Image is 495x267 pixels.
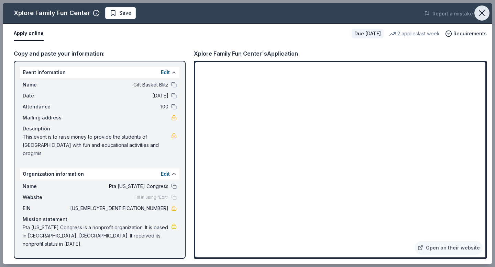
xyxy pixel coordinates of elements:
span: Pta [US_STATE] Congress [69,182,168,190]
div: Description [23,125,177,133]
div: Mission statement [23,215,177,223]
span: Name [23,182,69,190]
span: Fill in using "Edit" [134,195,168,200]
span: Name [23,81,69,89]
div: Xplore Family Fun Center [14,8,90,19]
span: Website [23,193,69,201]
div: Copy and paste your information: [14,49,186,58]
div: Due [DATE] [352,29,384,38]
span: Requirements [453,30,487,38]
span: Date [23,92,69,100]
div: Event information [20,67,179,78]
div: Organization information [20,169,179,179]
button: Requirements [445,30,487,38]
span: 100 [69,103,168,111]
div: Xplore Family Fun Center's Application [194,49,298,58]
span: Gift Basket Blitz [69,81,168,89]
button: Apply online [14,26,44,41]
span: [US_EMPLOYER_IDENTIFICATION_NUMBER] [69,204,168,212]
span: Attendance [23,103,69,111]
span: EIN [23,204,69,212]
span: Pta [US_STATE] Congress is a nonprofit organization. It is based in [GEOGRAPHIC_DATA], [GEOGRAPHI... [23,223,171,248]
button: Edit [161,68,170,77]
span: Mailing address [23,114,69,122]
button: Save [105,7,136,19]
a: Open on their website [415,241,483,255]
span: This event is to raise money to provide the students of [GEOGRAPHIC_DATA] with fun and educationa... [23,133,171,158]
button: Edit [161,170,170,178]
span: [DATE] [69,92,168,100]
button: Report a mistake [424,10,473,18]
div: 2 applies last week [389,30,440,38]
span: Save [119,9,131,17]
